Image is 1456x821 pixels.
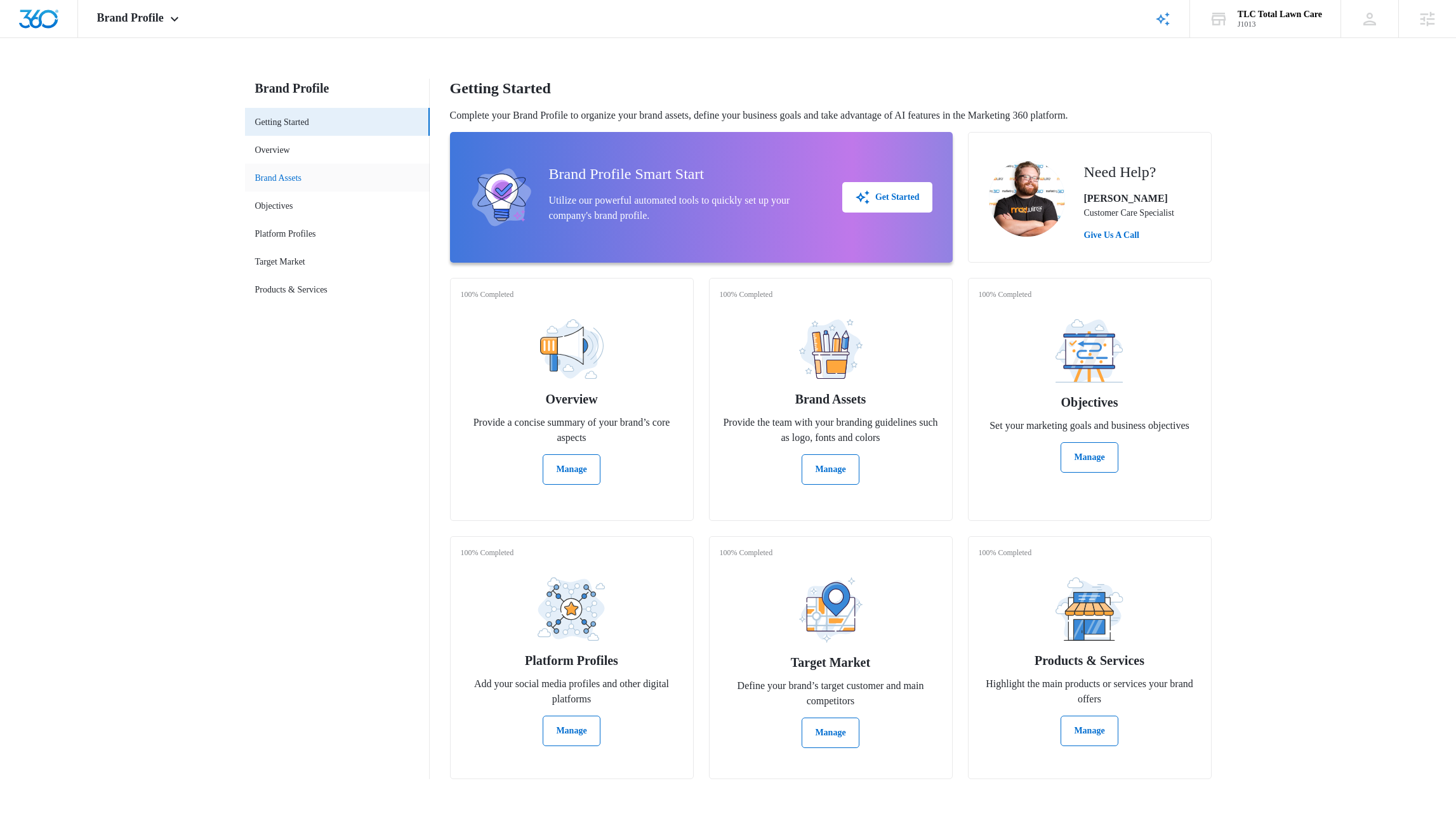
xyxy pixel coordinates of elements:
[1238,10,1322,20] div: account name
[842,182,932,213] button: Get Started
[1061,442,1118,473] button: Manage
[802,454,859,485] button: Manage
[525,651,618,670] h2: Platform Profiles
[979,289,1032,300] p: 100% Completed
[709,536,953,779] a: 100% CompletedTarget MarketDefine your brand’s target customer and main competitorsManage
[795,390,866,409] h2: Brand Assets
[255,115,309,129] a: Getting Started
[855,190,920,205] div: Get Started
[979,676,1201,707] p: Highlight the main products or services your brand offers
[450,278,694,521] a: 100% CompletedOverviewProvide a concise summary of your brand’s core aspectsManage
[1084,191,1174,206] p: [PERSON_NAME]
[720,415,942,445] p: Provide the team with your branding guidelines such as logo, fonts and colors
[791,653,870,672] h2: Target Market
[989,418,1189,433] p: Set your marketing goals and business objectives
[979,547,1032,558] p: 100% Completed
[543,716,600,746] button: Manage
[968,536,1212,779] a: 100% CompletedProducts & ServicesHighlight the main products or services your brand offersManage
[255,199,293,213] a: Objectives
[245,79,430,98] h2: Brand Profile
[255,283,328,296] a: Products & Services
[450,108,1212,123] p: Complete your Brand Profile to organize your brand assets, define your business goals and take ad...
[255,143,290,157] a: Overview
[968,278,1212,521] a: 100% CompletedObjectivesSet your marketing goals and business objectivesManage
[1084,206,1174,220] p: Customer Care Specialist
[545,390,597,409] h2: Overview
[1035,651,1144,670] h2: Products & Services
[989,161,1065,237] img: Nigel Ticknor
[450,79,551,98] h1: Getting Started
[255,255,305,268] a: Target Market
[461,547,514,558] p: 100% Completed
[1238,20,1322,29] div: account id
[709,278,953,521] a: 100% CompletedBrand AssetsProvide the team with your branding guidelines such as logo, fonts and ...
[461,676,683,707] p: Add your social media profiles and other digital platforms
[720,547,773,558] p: 100% Completed
[549,162,822,185] h2: Brand Profile Smart Start
[543,454,600,485] button: Manage
[461,289,514,300] p: 100% Completed
[255,227,316,240] a: Platform Profiles
[1084,228,1174,242] a: Give Us A Call
[549,193,822,223] p: Utilize our powerful automated tools to quickly set up your company's brand profile.
[802,718,859,748] button: Manage
[450,536,694,779] a: 100% CompletedPlatform ProfilesAdd your social media profiles and other digital platformsManage
[1061,393,1118,412] h2: Objectives
[1084,161,1174,183] h2: Need Help?
[720,678,942,709] p: Define your brand’s target customer and main competitors
[255,171,302,185] a: Brand Assets
[1061,716,1118,746] button: Manage
[720,289,773,300] p: 100% Completed
[461,415,683,445] p: Provide a concise summary of your brand’s core aspects
[97,11,164,25] span: Brand Profile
